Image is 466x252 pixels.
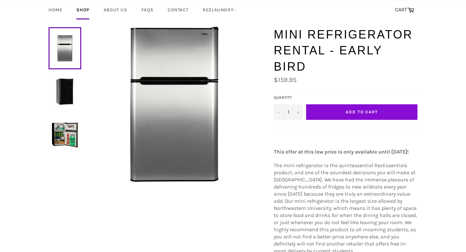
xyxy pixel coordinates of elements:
[70,0,95,19] a: Shop
[293,104,303,120] button: Increase quantity
[52,78,78,105] img: Mini Refrigerator Rental - Early Bird
[196,0,243,19] a: RezLaundry
[392,3,417,17] a: CART
[274,149,409,155] strong: This offer at this low price is only available until [DATE]!
[97,0,134,19] a: About Us
[346,109,378,114] span: Add to Cart
[306,104,417,120] button: Add to Cart
[161,0,195,19] a: Contact
[42,0,69,19] a: Home
[135,0,160,19] a: FAQs
[52,122,78,148] img: Mini Refrigerator Rental - Early Bird
[97,27,252,182] img: Mini Refrigerator Rental - Early Bird
[274,95,303,100] label: Quantity
[274,104,283,120] button: Decrease quantity
[274,76,296,84] span: $159.95
[274,27,417,75] h1: Mini Refrigerator Rental - Early Bird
